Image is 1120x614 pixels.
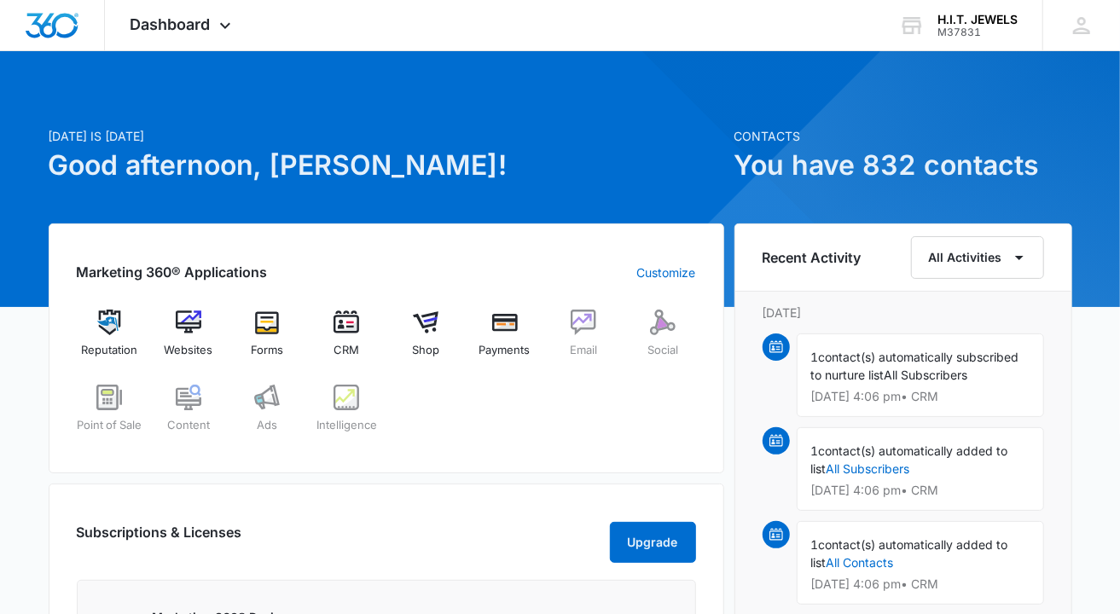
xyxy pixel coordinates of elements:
span: Reputation [81,342,137,359]
h6: Recent Activity [763,247,862,268]
a: Shop [393,310,459,371]
span: Forms [251,342,283,359]
a: Customize [637,264,696,281]
span: All Subscribers [885,368,968,382]
span: Ads [257,417,277,434]
span: contact(s) automatically added to list [811,537,1008,570]
p: [DATE] is [DATE] [49,127,724,145]
p: [DATE] [763,304,1044,321]
span: Shop [412,342,439,359]
p: [DATE] 4:06 pm • CRM [811,578,1030,590]
span: Point of Sale [77,417,142,434]
h2: Marketing 360® Applications [77,262,268,282]
h1: You have 832 contacts [734,145,1072,186]
span: Content [167,417,210,434]
span: contact(s) automatically subscribed to nurture list [811,350,1019,382]
span: contact(s) automatically added to list [811,443,1008,476]
a: CRM [314,310,380,371]
span: Email [570,342,597,359]
a: Ads [235,385,300,446]
p: [DATE] 4:06 pm • CRM [811,484,1030,496]
a: Forms [235,310,300,371]
span: CRM [334,342,359,359]
a: Point of Sale [77,385,142,446]
span: 1 [811,537,819,552]
a: All Subscribers [827,461,910,476]
span: Payments [479,342,531,359]
a: Websites [155,310,221,371]
h1: Good afternoon, [PERSON_NAME]! [49,145,724,186]
div: account name [937,13,1018,26]
a: Payments [472,310,537,371]
span: Websites [164,342,212,359]
a: Reputation [77,310,142,371]
span: 1 [811,350,819,364]
span: 1 [811,443,819,458]
a: Intelligence [314,385,380,446]
div: account id [937,26,1018,38]
span: Intelligence [316,417,377,434]
p: [DATE] 4:06 pm • CRM [811,391,1030,403]
button: Upgrade [610,522,696,563]
p: Contacts [734,127,1072,145]
a: Content [155,385,221,446]
a: All Contacts [827,555,894,570]
span: Social [647,342,678,359]
button: All Activities [911,236,1044,279]
a: Social [630,310,696,371]
h2: Subscriptions & Licenses [77,522,242,556]
a: Email [551,310,617,371]
span: Dashboard [131,15,211,33]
